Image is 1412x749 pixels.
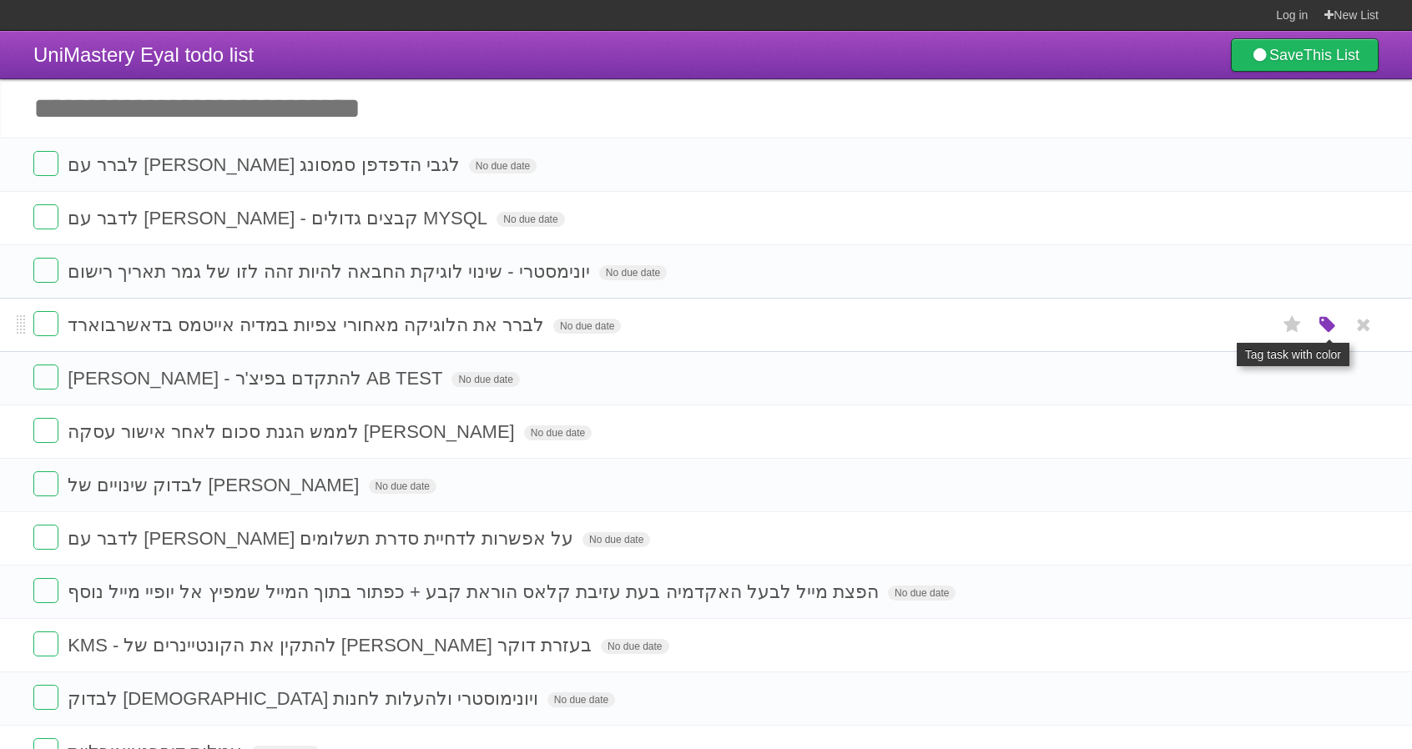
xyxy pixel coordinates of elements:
span: No due date [469,158,537,173]
span: לבדוק [DEMOGRAPHIC_DATA] ויונימוסטרי ולהעלות לחנות [68,688,542,709]
label: Done [33,685,58,710]
label: Done [33,364,58,390]
span: No due date [369,479,436,494]
span: לברר עם [PERSON_NAME] לגבי הדפדפן סמסונג [68,154,464,175]
span: לדבר עם [PERSON_NAME] - קבצים גדולים MYSQL [68,208,492,229]
label: Done [33,311,58,336]
label: Done [33,151,58,176]
label: Done [33,418,58,443]
span: No due date [451,372,519,387]
b: This List [1304,47,1359,63]
label: Done [33,631,58,656]
span: No due date [553,319,621,334]
span: No due date [888,586,956,601]
label: Done [33,204,58,229]
span: לממש הגנת סכום לאחר אישור עסקה [PERSON_NAME] [68,421,519,442]
label: Done [33,471,58,496]
label: Done [33,525,58,550]
label: Done [33,578,58,603]
span: No due date [582,532,650,547]
span: יונימסטרי - שינוי לוגיקת החבאה להיות זהה לזו של גמר תאריך רישום [68,261,594,282]
span: הפצת מייל לבעל האקדמיה בעת עזיבת קלאס הוראת קבע + כפתור בתוך המייל שמפיץ אל יופיי מייל נוסף [68,581,883,602]
span: לברר את הלוגיקה מאחורי צפיות במדיה אייטמס בדאשרבוארד [68,314,548,335]
label: Done [33,258,58,283]
span: לבדוק שינויים של [PERSON_NAME] [68,475,363,495]
span: No due date [497,212,564,227]
span: לדבר עם [PERSON_NAME] על אפשרות לדחיית סדרת תשלומים [68,528,577,549]
span: UniMastery Eyal todo list [33,43,254,66]
span: [PERSON_NAME] - להתקדם בפיצ'ר AB TEST [68,368,446,389]
span: No due date [524,425,592,440]
label: Star task [1277,311,1309,339]
a: SaveThis List [1231,38,1379,72]
span: KMS - להתקין את הקונטיינרים של [PERSON_NAME] בעזרת דוקר [68,635,596,656]
span: No due date [547,692,615,707]
span: No due date [601,639,668,654]
span: No due date [599,265,667,280]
